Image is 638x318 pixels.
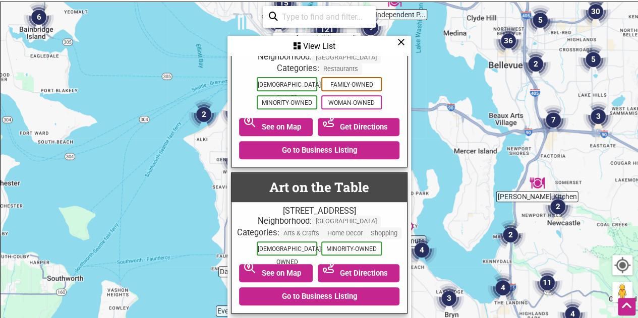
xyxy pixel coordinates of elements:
[257,241,317,256] span: [DEMOGRAPHIC_DATA]-Owned
[269,178,369,196] a: Art on the Table
[521,1,559,39] div: 5
[321,241,382,256] span: Minority-Owned
[239,118,313,136] a: See on Map
[402,231,441,269] div: 4
[323,227,367,239] span: Home Decor
[491,216,530,254] div: 2
[574,40,612,79] div: 5
[539,187,577,226] div: 2
[237,206,402,216] div: [STREET_ADDRESS]
[263,6,376,28] div: Type to search and filter
[237,63,402,75] div: Categories:
[216,93,255,132] div: 5
[237,216,402,227] div: Neighborhood:
[394,216,417,239] div: King Donuts
[335,34,356,42] a: See All
[278,34,332,42] div: 643 of 697 visible
[239,287,399,305] a: Go to Business Listing
[237,227,402,239] div: Categories:
[239,141,399,159] a: Go to Business Listing
[224,181,263,219] div: 3
[279,227,323,239] span: Arts & Crafts
[318,118,400,136] a: Get Directions
[239,264,313,282] a: See on Map
[278,7,370,27] input: Type to find and filter...
[526,171,549,195] div: Terry's Kitchen
[534,101,572,139] div: 7
[216,141,255,179] div: 14
[321,77,382,91] span: Family-Owned
[612,255,632,275] button: Your Location
[312,216,381,227] span: [GEOGRAPHIC_DATA]
[484,269,522,307] div: 4
[185,95,223,134] div: 2
[430,279,468,317] div: 3
[321,95,382,109] span: Woman-Owned
[319,63,362,75] span: Restaurants
[528,264,566,302] div: 11
[318,264,400,282] a: Get Directions
[237,52,402,63] div: Neighborhood:
[612,282,632,302] button: Drag Pegman onto the map to open Street View
[367,227,401,239] span: Shopping
[516,45,555,83] div: 2
[312,52,381,63] span: [GEOGRAPHIC_DATA]
[618,298,635,315] div: Scroll Back to Top
[579,97,617,136] div: 3
[489,22,528,60] div: 36
[257,77,317,91] span: [DEMOGRAPHIC_DATA]-Owned
[228,37,410,56] div: View List
[257,95,317,109] span: Minority-Owned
